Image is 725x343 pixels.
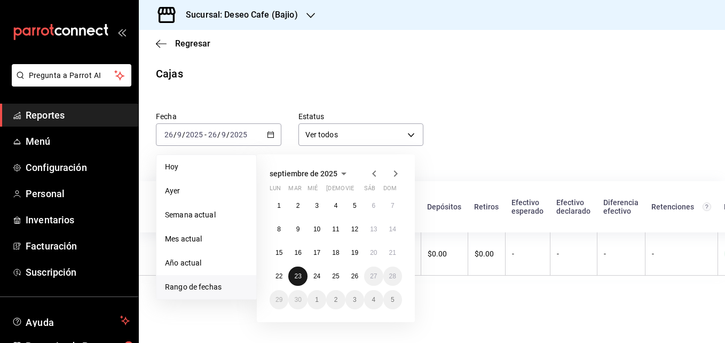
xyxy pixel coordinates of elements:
[427,202,461,211] div: Depósitos
[277,202,281,209] abbr: 1 de septiembre de 2025
[326,220,345,239] button: 11 de septiembre de 2025
[370,225,377,233] abbr: 13 de septiembre de 2025
[182,130,185,139] span: /
[334,202,338,209] abbr: 4 de septiembre de 2025
[383,185,397,196] abbr: domingo
[270,243,288,262] button: 15 de septiembre de 2025
[165,209,248,221] span: Semana actual
[288,243,307,262] button: 16 de septiembre de 2025
[117,28,126,36] button: open_drawer_menu
[308,185,318,196] abbr: miércoles
[364,290,383,309] button: 4 de octubre de 2025
[604,250,639,258] div: -
[308,196,326,215] button: 3 de septiembre de 2025
[345,290,364,309] button: 3 de octubre de 2025
[391,202,395,209] abbr: 7 de septiembre de 2025
[511,198,543,215] div: Efectivo esperado
[26,239,130,253] span: Facturación
[26,314,116,327] span: Ayuda
[364,185,375,196] abbr: sábado
[308,267,326,286] button: 24 de septiembre de 2025
[308,220,326,239] button: 10 de septiembre de 2025
[294,249,301,256] abbr: 16 de septiembre de 2025
[353,202,357,209] abbr: 5 de septiembre de 2025
[652,250,711,258] div: -
[165,233,248,245] span: Mes actual
[177,130,182,139] input: --
[275,296,282,303] abbr: 29 de septiembre de 2025
[165,161,248,173] span: Hoy
[308,243,326,262] button: 17 de septiembre de 2025
[164,130,174,139] input: --
[208,130,217,139] input: --
[383,243,402,262] button: 21 de septiembre de 2025
[313,225,320,233] abbr: 10 de septiembre de 2025
[383,196,402,215] button: 7 de septiembre de 2025
[315,296,319,303] abbr: 1 de octubre de 2025
[298,123,424,146] div: Ver todos
[26,265,130,279] span: Suscripción
[294,296,301,303] abbr: 30 de septiembre de 2025
[177,9,298,21] h3: Sucursal: Deseo Cafe (Bajio)
[345,196,364,215] button: 5 de septiembre de 2025
[372,202,375,209] abbr: 6 de septiembre de 2025
[334,296,338,303] abbr: 2 de octubre de 2025
[29,70,115,81] span: Pregunta a Parrot AI
[288,196,307,215] button: 2 de septiembre de 2025
[315,202,319,209] abbr: 3 de septiembre de 2025
[474,202,499,211] div: Retiros
[294,272,301,280] abbr: 23 de septiembre de 2025
[165,258,248,269] span: Año actual
[364,267,383,286] button: 27 de septiembre de 2025
[326,243,345,262] button: 18 de septiembre de 2025
[288,185,301,196] abbr: martes
[226,130,230,139] span: /
[326,290,345,309] button: 2 de octubre de 2025
[383,267,402,286] button: 28 de septiembre de 2025
[288,220,307,239] button: 9 de septiembre de 2025
[389,272,396,280] abbr: 28 de septiembre de 2025
[175,38,210,49] span: Regresar
[389,249,396,256] abbr: 21 de septiembre de 2025
[26,160,130,175] span: Configuración
[12,64,131,87] button: Pregunta a Parrot AI
[288,290,307,309] button: 30 de septiembre de 2025
[204,130,207,139] span: -
[174,130,177,139] span: /
[651,202,711,211] div: Retenciones
[275,249,282,256] abbr: 15 de septiembre de 2025
[26,186,130,201] span: Personal
[308,290,326,309] button: 1 de octubre de 2025
[364,196,383,215] button: 6 de septiembre de 2025
[165,185,248,197] span: Ayer
[512,250,543,258] div: -
[288,267,307,286] button: 23 de septiembre de 2025
[221,130,226,139] input: --
[270,196,288,215] button: 1 de septiembre de 2025
[275,272,282,280] abbr: 22 de septiembre de 2025
[364,243,383,262] button: 20 de septiembre de 2025
[364,220,383,239] button: 13 de septiembre de 2025
[351,272,358,280] abbr: 26 de septiembre de 2025
[353,296,357,303] abbr: 3 de octubre de 2025
[557,250,590,258] div: -
[370,272,377,280] abbr: 27 de septiembre de 2025
[332,249,339,256] abbr: 18 de septiembre de 2025
[156,38,210,49] button: Regresar
[351,249,358,256] abbr: 19 de septiembre de 2025
[26,134,130,149] span: Menú
[345,220,364,239] button: 12 de septiembre de 2025
[326,196,345,215] button: 4 de septiembre de 2025
[270,185,281,196] abbr: lunes
[351,225,358,233] abbr: 12 de septiembre de 2025
[26,213,130,227] span: Inventarios
[270,169,337,178] span: septiembre de 2025
[345,185,354,196] abbr: viernes
[270,220,288,239] button: 8 de septiembre de 2025
[475,250,499,258] div: $0.00
[296,202,300,209] abbr: 2 de septiembre de 2025
[389,225,396,233] abbr: 14 de septiembre de 2025
[703,202,711,211] svg: Total de retenciones de propinas registradas
[313,272,320,280] abbr: 24 de septiembre de 2025
[296,225,300,233] abbr: 9 de septiembre de 2025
